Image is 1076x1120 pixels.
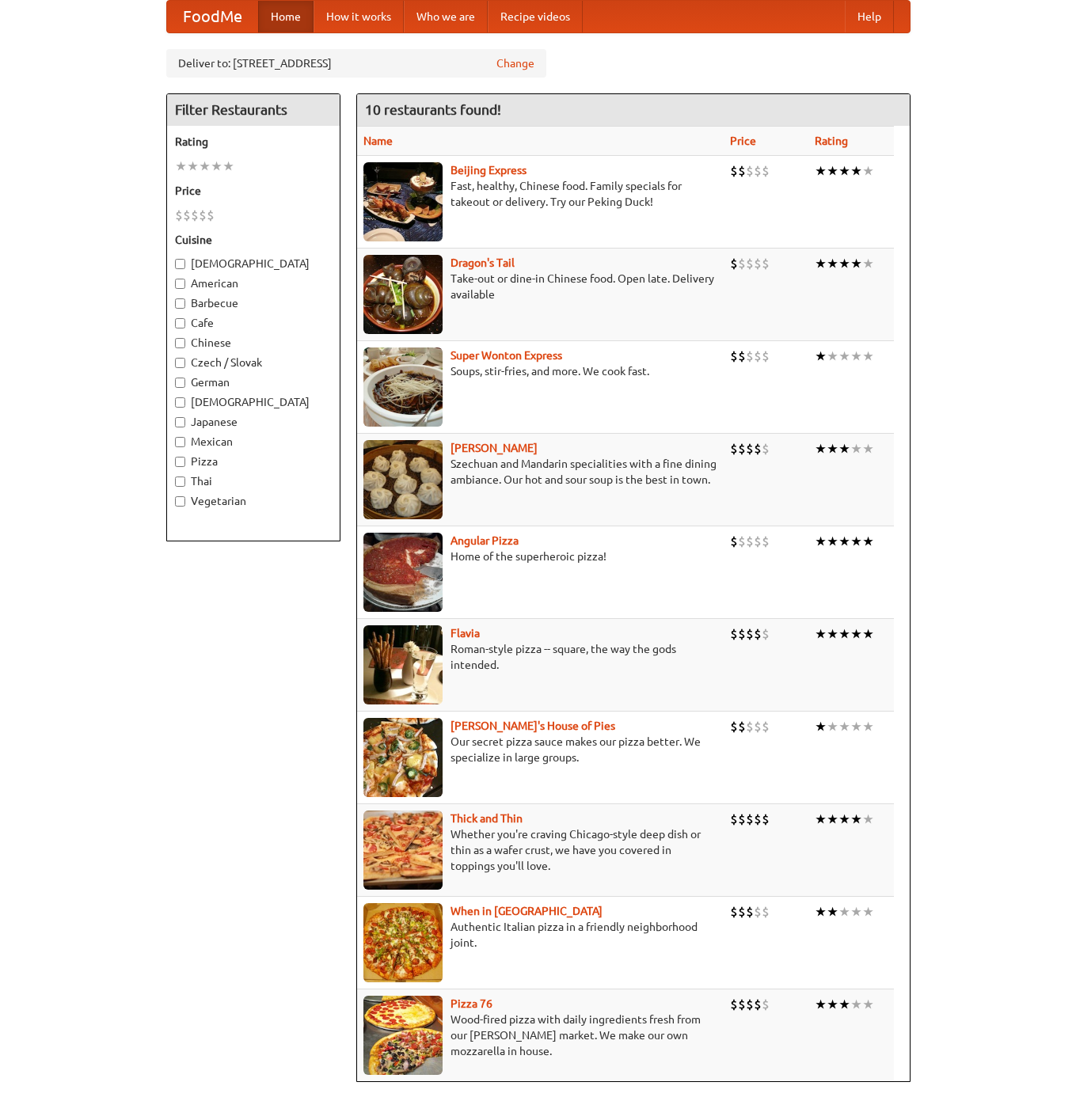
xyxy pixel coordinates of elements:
[850,718,862,735] li: ★
[850,996,862,1013] li: ★
[754,996,762,1013] li: $
[451,256,515,269] a: Dragon's Tail
[815,811,827,828] li: ★
[451,719,615,732] b: [PERSON_NAME]'s House of Pies
[451,534,519,547] a: Angular Pizza
[451,997,492,1010] b: Pizza 76
[838,811,850,828] li: ★
[738,903,746,921] li: $
[363,826,718,874] p: Whether you're craving Chicago-style deep dish or thin as a wafer crust, we have you covered in t...
[815,625,827,643] li: ★
[730,903,738,921] li: $
[363,625,443,704] img: flavia.jpg
[175,457,185,467] input: Pizza
[838,255,850,272] li: ★
[862,440,874,457] li: ★
[175,256,332,271] label: [DEMOGRAPHIC_DATA]
[754,440,762,457] li: $
[845,1,894,32] a: Help
[175,434,332,450] label: Mexican
[746,533,754,550] li: $
[762,811,770,828] li: $
[451,164,527,177] b: Beijing Express
[827,811,838,828] li: ★
[754,533,762,550] li: $
[451,812,523,825] a: Thick and Thin
[746,811,754,828] li: $
[730,811,738,828] li: $
[167,94,340,126] h4: Filter Restaurants
[730,625,738,643] li: $
[488,1,583,32] a: Recipe videos
[363,903,443,982] img: wheninrome.jpg
[175,335,332,351] label: Chinese
[815,440,827,457] li: ★
[175,496,185,507] input: Vegetarian
[175,232,332,248] h5: Cuisine
[862,903,874,921] li: ★
[838,533,850,550] li: ★
[862,255,874,272] li: ★
[762,903,770,921] li: $
[175,378,185,388] input: German
[754,903,762,921] li: $
[175,275,332,291] label: American
[183,207,191,224] li: $
[730,135,756,147] a: Price
[175,355,332,370] label: Czech / Slovak
[815,903,827,921] li: ★
[363,347,443,427] img: superwonton.jpg
[762,440,770,457] li: $
[175,417,185,427] input: Japanese
[451,627,480,640] b: Flavia
[762,718,770,735] li: $
[815,718,827,735] li: ★
[862,996,874,1013] li: ★
[175,158,187,175] li: ★
[730,347,738,365] li: $
[815,162,827,180] li: ★
[815,135,848,147] a: Rating
[175,454,332,469] label: Pizza
[730,718,738,735] li: $
[850,162,862,180] li: ★
[451,905,603,917] a: When in [GEOGRAPHIC_DATA]
[754,347,762,365] li: $
[451,442,538,454] a: [PERSON_NAME]
[762,347,770,365] li: $
[838,162,850,180] li: ★
[827,625,838,643] li: ★
[451,349,562,362] a: Super Wonton Express
[850,811,862,828] li: ★
[862,533,874,550] li: ★
[754,162,762,180] li: $
[363,996,443,1075] img: pizza76.jpg
[746,347,754,365] li: $
[815,255,827,272] li: ★
[166,49,546,78] div: Deliver to: [STREET_ADDRESS]
[738,347,746,365] li: $
[175,295,332,311] label: Barbecue
[862,347,874,365] li: ★
[175,414,332,430] label: Japanese
[191,207,199,224] li: $
[738,625,746,643] li: $
[815,533,827,550] li: ★
[746,255,754,272] li: $
[862,162,874,180] li: ★
[730,162,738,180] li: $
[175,338,185,348] input: Chinese
[838,347,850,365] li: ★
[258,1,314,32] a: Home
[862,811,874,828] li: ★
[363,255,443,334] img: dragon.jpg
[827,347,838,365] li: ★
[738,533,746,550] li: $
[815,347,827,365] li: ★
[762,533,770,550] li: $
